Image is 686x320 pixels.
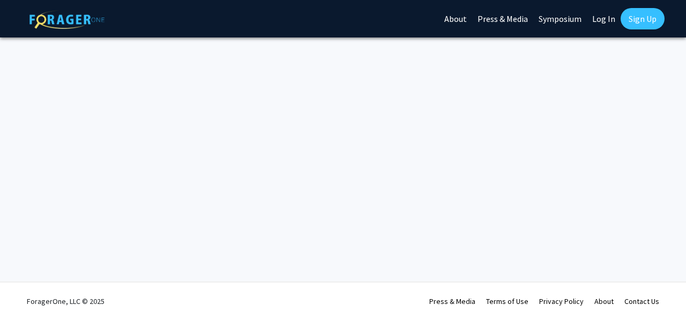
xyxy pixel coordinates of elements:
a: Contact Us [624,296,659,306]
a: Terms of Use [486,296,528,306]
img: ForagerOne Logo [29,10,105,29]
a: Privacy Policy [539,296,584,306]
a: Sign Up [621,8,665,29]
a: Press & Media [429,296,475,306]
div: ForagerOne, LLC © 2025 [27,283,105,320]
a: About [594,296,614,306]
